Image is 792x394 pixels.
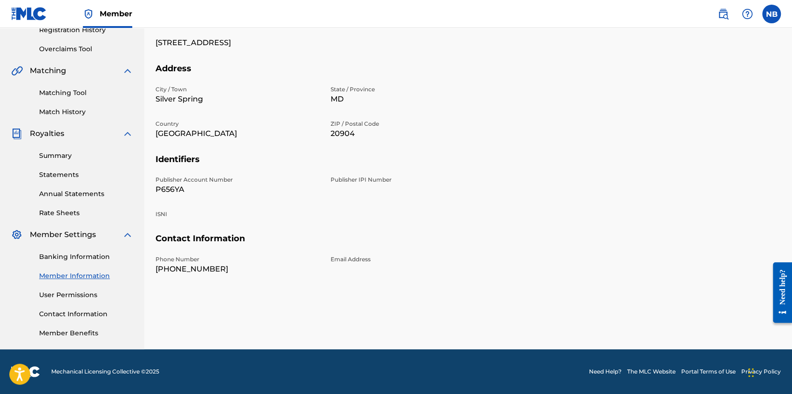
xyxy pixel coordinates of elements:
[156,264,319,275] p: [PHONE_NUMBER]
[681,367,736,376] a: Portal Terms of Use
[762,5,781,23] div: User Menu
[156,94,319,105] p: Silver Spring
[627,367,676,376] a: The MLC Website
[122,128,133,139] img: expand
[39,271,133,281] a: Member Information
[39,208,133,218] a: Rate Sheets
[156,176,319,184] p: Publisher Account Number
[766,255,792,330] iframe: Resource Center
[11,65,23,76] img: Matching
[331,120,494,128] p: ZIP / Postal Code
[748,359,754,387] div: Drag
[738,5,757,23] div: Help
[589,367,622,376] a: Need Help?
[156,120,319,128] p: Country
[331,85,494,94] p: State / Province
[156,210,319,218] p: ISNI
[156,184,319,195] p: P656YA
[156,85,319,94] p: City / Town
[718,8,729,20] img: search
[39,25,133,35] a: Registration History
[39,290,133,300] a: User Permissions
[11,366,40,377] img: logo
[741,367,781,376] a: Privacy Policy
[83,8,94,20] img: Top Rightsholder
[742,8,753,20] img: help
[39,170,133,180] a: Statements
[30,65,66,76] span: Matching
[100,8,132,19] span: Member
[39,189,133,199] a: Annual Statements
[714,5,732,23] a: Public Search
[39,328,133,338] a: Member Benefits
[30,128,64,139] span: Royalties
[39,252,133,262] a: Banking Information
[156,255,319,264] p: Phone Number
[156,63,781,85] h5: Address
[39,151,133,161] a: Summary
[39,88,133,98] a: Matching Tool
[156,233,781,255] h5: Contact Information
[331,128,494,139] p: 20904
[39,44,133,54] a: Overclaims Tool
[51,367,159,376] span: Mechanical Licensing Collective © 2025
[39,309,133,319] a: Contact Information
[745,349,792,394] iframe: Chat Widget
[122,229,133,240] img: expand
[11,7,47,20] img: MLC Logo
[331,255,494,264] p: Email Address
[156,37,319,48] p: [STREET_ADDRESS]
[30,229,96,240] span: Member Settings
[331,94,494,105] p: MD
[11,229,22,240] img: Member Settings
[122,65,133,76] img: expand
[156,128,319,139] p: [GEOGRAPHIC_DATA]
[11,128,22,139] img: Royalties
[156,154,781,176] h5: Identifiers
[331,176,494,184] p: Publisher IPI Number
[39,107,133,117] a: Match History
